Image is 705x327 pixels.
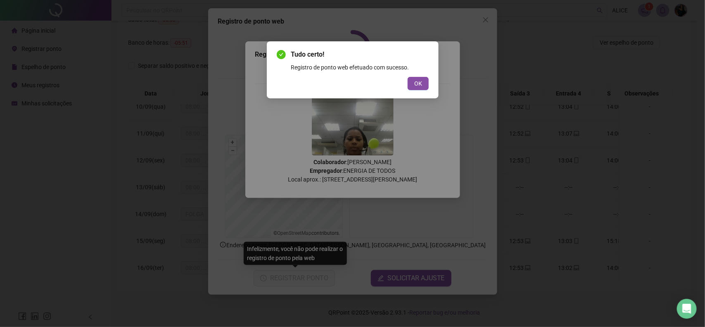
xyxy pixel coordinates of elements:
div: Open Intercom Messenger [677,299,697,319]
button: OK [408,77,429,90]
span: check-circle [277,50,286,59]
div: Registro de ponto web efetuado com sucesso. [291,63,429,72]
span: OK [414,79,422,88]
span: Tudo certo! [291,50,429,60]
